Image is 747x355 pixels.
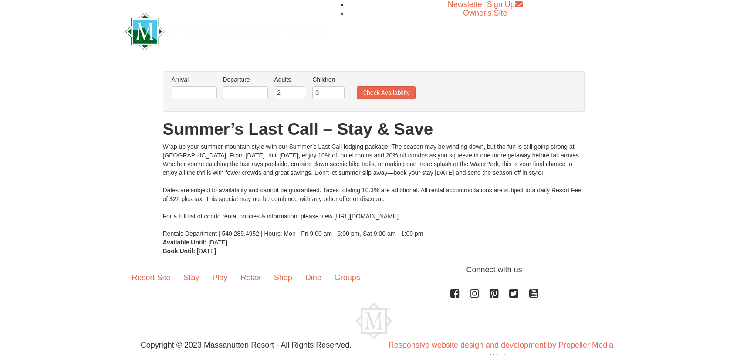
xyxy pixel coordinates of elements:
[299,264,328,291] a: Dine
[125,13,325,50] img: Massanutten Resort Logo
[208,239,227,246] span: [DATE]
[312,75,345,84] label: Children
[125,264,622,276] p: Connect with us
[274,75,306,84] label: Adults
[206,264,234,291] a: Play
[328,264,367,291] a: Groups
[163,142,585,238] div: Wrap up your summer mountain-style with our Summer’s Last Call lodging package! The season may be...
[125,20,325,40] a: Massanutten Resort
[163,248,196,255] strong: Book Until:
[355,303,392,339] img: Massanutten Resort Logo
[119,339,374,351] p: Copyright © 2023 Massanutten Resort - All Rights Reserved.
[223,75,268,84] label: Departure
[125,264,177,291] a: Resort Site
[463,9,507,17] a: Owner's Site
[267,264,299,291] a: Shop
[163,239,207,246] strong: Available Until:
[163,121,585,138] h1: Summer’s Last Call – Stay & Save
[172,75,217,84] label: Arrival
[177,264,206,291] a: Stay
[357,86,416,99] button: Check Availability
[197,248,216,255] span: [DATE]
[234,264,267,291] a: Relax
